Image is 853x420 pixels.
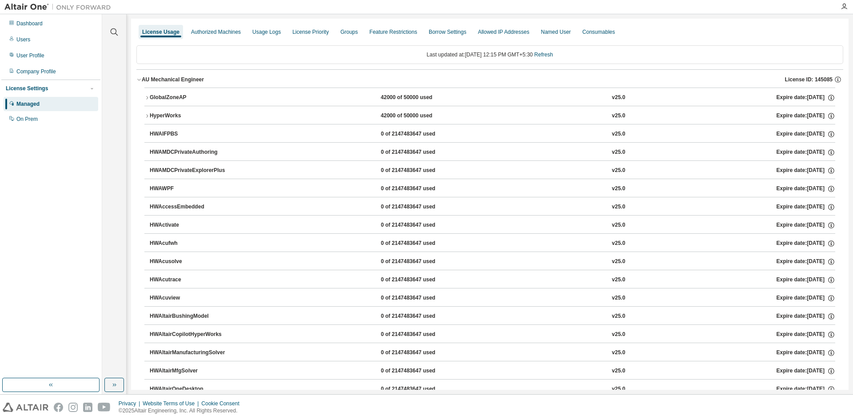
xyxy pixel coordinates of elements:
div: HWAcuview [150,294,230,302]
div: HWAMDCPrivateAuthoring [150,148,230,156]
div: Expire date: [DATE] [777,94,835,102]
div: HWAcusolve [150,258,230,266]
div: Expire date: [DATE] [777,276,835,284]
div: HWAccessEmbedded [150,203,230,211]
div: v25.0 [612,385,625,393]
img: linkedin.svg [83,403,92,412]
div: Expire date: [DATE] [777,240,835,248]
div: v25.0 [612,112,625,120]
div: v25.0 [612,349,625,357]
div: Cookie Consent [201,400,244,407]
div: 0 of 2147483647 used [381,367,461,375]
div: 42000 of 50000 used [381,94,461,102]
p: © 2025 Altair Engineering, Inc. All Rights Reserved. [119,407,245,415]
div: 0 of 2147483647 used [381,185,461,193]
div: HWAIFPBS [150,130,230,138]
div: v25.0 [612,203,625,211]
div: HWAltairBushingModel [150,312,230,320]
div: Usage Logs [252,28,281,36]
button: HWAltairMfgSolver0 of 2147483647 usedv25.0Expire date:[DATE] [150,361,835,381]
div: HWAcutrace [150,276,230,284]
div: Managed [16,100,40,108]
div: v25.0 [612,331,625,339]
button: HWAcutrace0 of 2147483647 usedv25.0Expire date:[DATE] [150,270,835,290]
div: License Settings [6,85,48,92]
div: 0 of 2147483647 used [381,385,461,393]
button: HWAcusolve0 of 2147483647 usedv25.0Expire date:[DATE] [150,252,835,272]
div: Borrow Settings [429,28,466,36]
img: instagram.svg [68,403,78,412]
div: Expire date: [DATE] [777,312,835,320]
div: 0 of 2147483647 used [381,221,461,229]
div: 42000 of 50000 used [381,112,461,120]
div: HWAltairMfgSolver [150,367,230,375]
div: License Priority [292,28,329,36]
div: Website Terms of Use [143,400,201,407]
div: v25.0 [612,221,625,229]
img: youtube.svg [98,403,111,412]
div: HWAltairCopilotHyperWorks [150,331,230,339]
div: Expire date: [DATE] [777,130,835,138]
div: Expire date: [DATE] [777,367,835,375]
div: v25.0 [612,294,625,302]
button: HWAcufwh0 of 2147483647 usedv25.0Expire date:[DATE] [150,234,835,253]
button: HWAccessEmbedded0 of 2147483647 usedv25.0Expire date:[DATE] [150,197,835,217]
div: HWAWPF [150,185,230,193]
div: 0 of 2147483647 used [381,276,461,284]
button: AU Mechanical EngineerLicense ID: 145085 [136,70,843,89]
div: v25.0 [612,276,625,284]
div: Expire date: [DATE] [777,258,835,266]
div: 0 of 2147483647 used [381,203,461,211]
div: Feature Restrictions [370,28,417,36]
div: Users [16,36,30,43]
div: Expire date: [DATE] [777,185,835,193]
div: v25.0 [612,240,625,248]
div: Expire date: [DATE] [777,331,835,339]
div: Privacy [119,400,143,407]
div: AU Mechanical Engineer [142,76,204,83]
div: 0 of 2147483647 used [381,240,461,248]
div: 0 of 2147483647 used [381,258,461,266]
div: 0 of 2147483647 used [381,148,461,156]
img: Altair One [4,3,116,12]
div: HWAMDCPrivateExplorerPlus [150,167,230,175]
div: v25.0 [612,130,625,138]
div: v25.0 [612,312,625,320]
div: Expire date: [DATE] [777,203,835,211]
div: 0 of 2147483647 used [381,312,461,320]
div: Company Profile [16,68,56,75]
div: v25.0 [612,185,625,193]
div: HyperWorks [150,112,230,120]
div: Dashboard [16,20,43,27]
button: HWActivate0 of 2147483647 usedv25.0Expire date:[DATE] [150,216,835,235]
button: HWAltairBushingModel0 of 2147483647 usedv25.0Expire date:[DATE] [150,307,835,326]
div: v25.0 [612,367,625,375]
div: Expire date: [DATE] [777,167,835,175]
button: HWAIFPBS0 of 2147483647 usedv25.0Expire date:[DATE] [150,124,835,144]
button: HWAltairOneDesktop0 of 2147483647 usedv25.0Expire date:[DATE] [150,380,835,399]
div: Expire date: [DATE] [777,221,835,229]
div: License Usage [142,28,179,36]
div: Consumables [582,28,615,36]
div: Last updated at: [DATE] 12:15 PM GMT+5:30 [136,45,843,64]
div: On Prem [16,116,38,123]
div: v25.0 [612,94,625,102]
div: HWActivate [150,221,230,229]
button: HWAltairManufacturingSolver0 of 2147483647 usedv25.0Expire date:[DATE] [150,343,835,363]
div: Groups [340,28,358,36]
button: HWAltairCopilotHyperWorks0 of 2147483647 usedv25.0Expire date:[DATE] [150,325,835,344]
div: 0 of 2147483647 used [381,294,461,302]
div: HWAltairManufacturingSolver [150,349,230,357]
div: Allowed IP Addresses [478,28,530,36]
button: GlobalZoneAP42000 of 50000 usedv25.0Expire date:[DATE] [144,88,835,108]
div: GlobalZoneAP [150,94,230,102]
div: v25.0 [612,148,625,156]
div: Named User [541,28,570,36]
div: HWAcufwh [150,240,230,248]
div: HWAltairOneDesktop [150,385,230,393]
a: Refresh [534,52,553,58]
button: HWAcuview0 of 2147483647 usedv25.0Expire date:[DATE] [150,288,835,308]
div: Expire date: [DATE] [777,112,835,120]
button: HWAWPF0 of 2147483647 usedv25.0Expire date:[DATE] [150,179,835,199]
div: 0 of 2147483647 used [381,130,461,138]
